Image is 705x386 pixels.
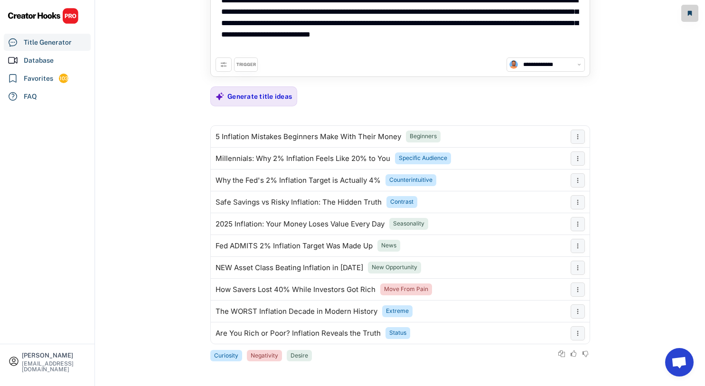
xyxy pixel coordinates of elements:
[24,38,72,47] div: Title Generator
[509,60,518,69] img: channels4_profile.jpg
[216,286,376,293] div: How Savers Lost 40% While Investors Got Rich
[381,242,396,250] div: News
[384,285,428,293] div: Move From Pain
[24,74,53,84] div: Favorites
[216,242,373,250] div: Fed ADMITS 2% Inflation Target Was Made Up
[216,177,381,184] div: Why the Fed's 2% Inflation Target is Actually 4%
[399,154,447,162] div: Specific Audience
[216,308,377,315] div: The WORST Inflation Decade in Modern History
[389,329,406,337] div: Status
[24,92,37,102] div: FAQ
[251,352,278,360] div: Negativity
[216,198,382,206] div: Safe Savings vs Risky Inflation: The Hidden Truth
[372,264,417,272] div: New Opportunity
[410,132,437,141] div: Beginners
[22,352,86,358] div: [PERSON_NAME]
[386,307,409,315] div: Extreme
[389,176,432,184] div: Counterintuitive
[24,56,54,66] div: Database
[393,220,424,228] div: Seasonality
[8,8,79,24] img: CHPRO%20Logo.svg
[216,133,401,141] div: 5 Inflation Mistakes Beginners Make With Their Money
[216,330,381,337] div: Are You Rich or Poor? Inflation Reveals the Truth
[236,62,256,68] div: TRIGGER
[59,75,68,83] div: 103
[227,92,292,101] div: Generate title ideas
[665,348,694,377] a: Open chat
[390,198,414,206] div: Contrast
[216,155,390,162] div: Millennials: Why 2% Inflation Feels Like 20% to You
[214,352,238,360] div: Curiosity
[216,264,363,272] div: NEW Asset Class Beating Inflation in [DATE]
[22,361,86,372] div: [EMAIL_ADDRESS][DOMAIN_NAME]
[216,220,385,228] div: 2025 Inflation: Your Money Loses Value Every Day
[291,352,308,360] div: Desire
